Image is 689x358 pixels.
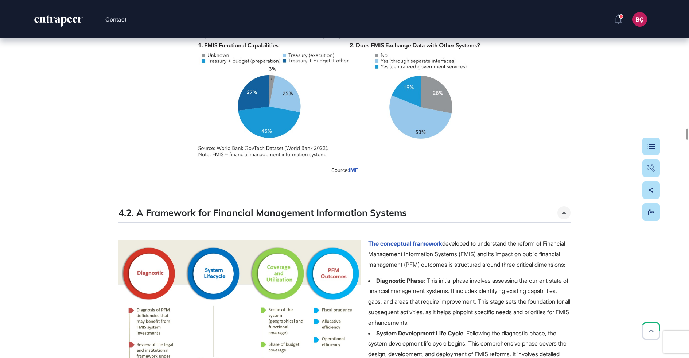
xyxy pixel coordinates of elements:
[118,206,407,219] h5: 4.2. A Framework for Financial Management Information Systems
[34,15,83,29] a: entrapeer-logo
[368,277,570,326] p: : This initial phase involves assessing the current state of financial management systems. It inc...
[331,167,358,173] span: Source:
[118,238,571,270] p: developed to understand the reform of Financial Management Information Systems (FMIS) and its imp...
[376,277,424,284] strong: Diagnostic Phase
[632,12,647,27] button: BÇ
[376,330,463,337] strong: System Development Life Cycle
[105,15,126,24] button: Contact
[349,167,358,173] a: IMF
[368,240,442,247] a: The conceptual framework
